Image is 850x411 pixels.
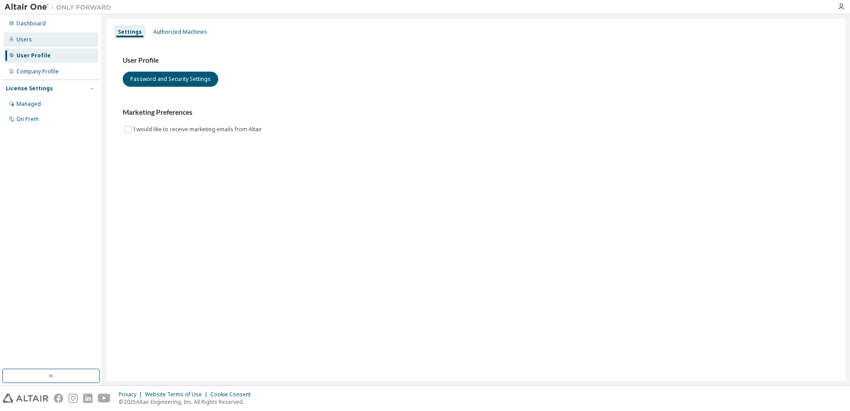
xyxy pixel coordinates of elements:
div: License Settings [6,85,53,92]
button: Password and Security Settings [123,72,218,87]
img: Altair One [4,3,116,12]
div: Managed [16,101,41,108]
h3: User Profile [123,56,830,65]
div: On Prem [16,116,39,123]
label: I would like to receive marketing emails from Altair [133,124,264,135]
div: Authorized Machines [153,28,207,36]
div: Dashboard [16,20,46,27]
div: Company Profile [16,68,59,75]
img: facebook.svg [54,394,63,403]
img: altair_logo.svg [3,394,48,403]
div: Users [16,36,32,43]
p: © 2025 Altair Engineering, Inc. All Rights Reserved. [119,398,256,406]
div: Settings [118,28,142,36]
div: User Profile [16,52,51,59]
div: Cookie Consent [210,391,256,398]
h3: Marketing Preferences [123,108,830,117]
img: instagram.svg [68,394,78,403]
img: linkedin.svg [83,394,92,403]
div: Website Terms of Use [145,391,210,398]
img: youtube.svg [98,394,111,403]
div: Privacy [119,391,145,398]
